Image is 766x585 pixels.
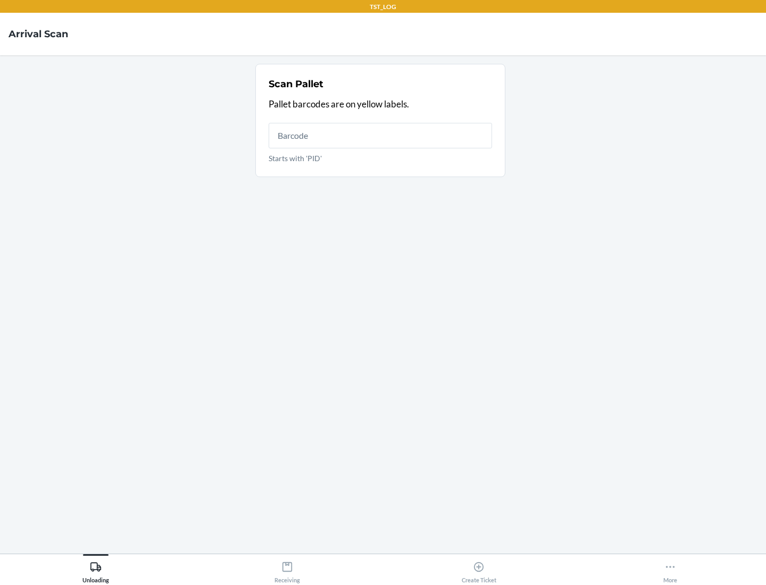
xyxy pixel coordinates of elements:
button: Receiving [191,554,383,583]
p: Starts with 'PID' [269,153,492,164]
div: Unloading [82,557,109,583]
button: More [574,554,766,583]
h4: Arrival Scan [9,27,68,41]
div: More [663,557,677,583]
div: Receiving [274,557,300,583]
h2: Scan Pallet [269,77,323,91]
p: Pallet barcodes are on yellow labels. [269,97,492,111]
input: Starts with 'PID' [269,123,492,148]
button: Create Ticket [383,554,574,583]
p: TST_LOG [370,2,396,12]
div: Create Ticket [462,557,496,583]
